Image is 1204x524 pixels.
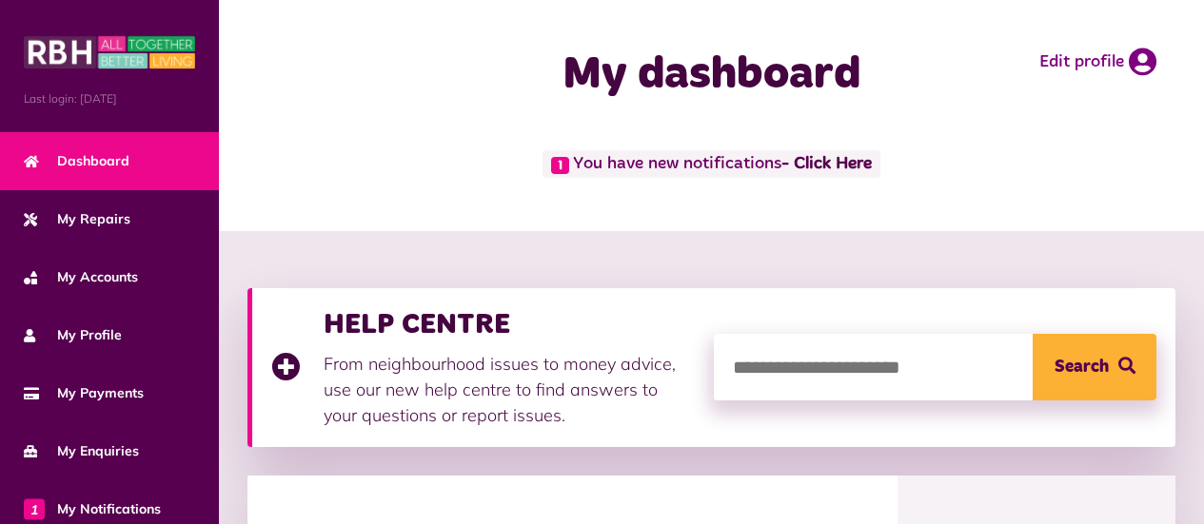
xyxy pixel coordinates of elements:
[324,307,695,341] h3: HELP CENTRE
[543,150,880,178] span: You have new notifications
[24,33,195,71] img: MyRBH
[781,156,872,173] a: - Click Here
[24,151,129,171] span: Dashboard
[551,157,569,174] span: 1
[324,351,695,428] p: From neighbourhood issues to money advice, use our new help centre to find answers to your questi...
[24,499,161,519] span: My Notifications
[1055,334,1109,400] span: Search
[24,498,45,519] span: 1
[24,325,122,345] span: My Profile
[1039,48,1156,76] a: Edit profile
[1033,334,1156,400] button: Search
[24,383,144,403] span: My Payments
[24,441,139,461] span: My Enquiries
[24,90,195,107] span: Last login: [DATE]
[24,209,130,229] span: My Repairs
[24,267,138,287] span: My Accounts
[484,48,939,103] h1: My dashboard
